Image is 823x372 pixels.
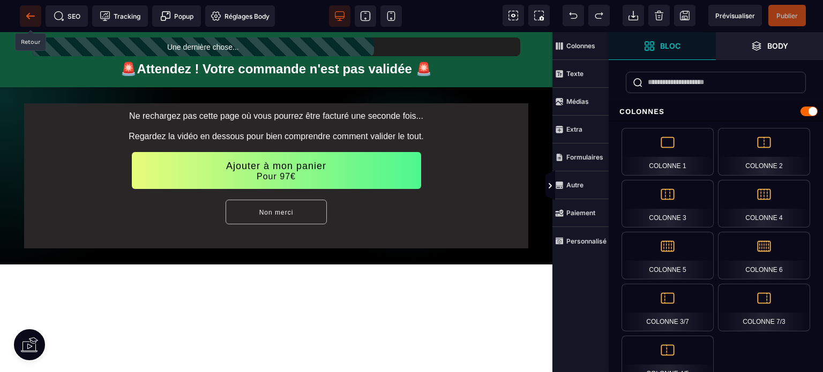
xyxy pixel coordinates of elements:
div: Colonne 1 [622,128,714,176]
strong: Body [767,42,788,50]
h2: 🚨Attendez ! Votre commande n'est pas validée 🚨 [32,24,520,50]
strong: Autre [566,181,583,189]
span: Paiement [552,199,609,227]
text: Une dernière chose... [167,11,239,19]
span: Médias [552,88,609,116]
span: Aperçu [708,5,762,26]
span: Tracking [100,11,140,21]
span: Métadata SEO [46,5,88,27]
span: Colonnes [552,32,609,60]
span: Enregistrer [674,5,695,26]
div: Colonne 2 [718,128,810,176]
span: Ouvrir les calques [716,32,823,60]
text: Regardez la vidéo en dessous pour bien comprendre comment valider le tout. [32,97,520,112]
span: Rétablir [588,5,610,26]
span: Formulaires [552,143,609,171]
span: Importer [623,5,644,26]
strong: Médias [566,97,589,105]
strong: Texte [566,70,583,78]
div: Colonne 5 [622,232,714,279]
span: Afficher les vues [609,170,619,202]
span: Voir les composants [503,5,524,26]
span: Créer une alerte modale [152,5,201,27]
span: Retour [20,5,41,27]
span: Texte [552,60,609,88]
div: Colonne 7/3 [718,284,810,331]
span: Voir bureau [329,5,350,27]
div: Colonne 3/7 [622,284,714,331]
span: Autre [552,171,609,199]
div: Colonnes [609,102,823,122]
strong: Colonnes [566,42,595,50]
button: Non merci [226,168,327,192]
span: Prévisualiser [715,12,755,20]
span: Personnalisé [552,227,609,255]
span: Popup [160,11,193,21]
span: Code de suivi [92,5,148,27]
strong: Bloc [660,42,680,50]
span: Ouvrir les blocs [609,32,716,60]
div: Colonne 3 [622,180,714,227]
span: Réglages Body [211,11,270,21]
span: Extra [552,116,609,143]
span: Voir tablette [355,5,376,27]
span: Défaire [563,5,584,26]
strong: Formulaires [566,153,603,161]
span: Voir mobile [380,5,402,27]
div: Colonne 6 [718,232,810,279]
span: Favicon [205,5,275,27]
strong: Extra [566,125,582,133]
span: Publier [776,12,798,20]
span: Nettoyage [648,5,670,26]
span: Capture d'écran [528,5,550,26]
span: Enregistrer le contenu [768,5,806,26]
button: Ajouter à mon panierPour 97€ [132,120,421,157]
text: Ne rechargez pas cette page où vous pourrez être facturé une seconde fois... [32,77,520,92]
span: SEO [54,11,80,21]
strong: Paiement [566,209,595,217]
strong: Personnalisé [566,237,607,245]
div: Colonne 4 [718,180,810,227]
